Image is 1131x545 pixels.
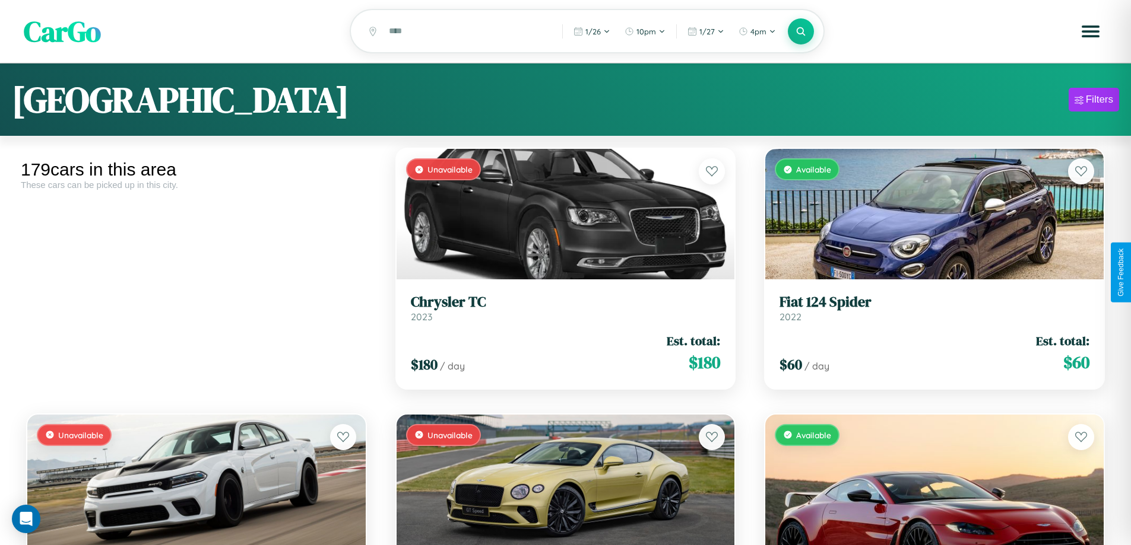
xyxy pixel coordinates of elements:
span: $ 60 [780,355,802,374]
button: Open menu [1074,15,1107,48]
div: Filters [1086,94,1113,106]
span: 2022 [780,311,801,323]
span: Available [796,164,831,174]
span: $ 180 [411,355,438,374]
div: Open Intercom Messenger [12,505,40,533]
div: These cars can be picked up in this city. [21,180,372,190]
span: 1 / 26 [585,27,601,36]
span: Unavailable [427,430,473,440]
h1: [GEOGRAPHIC_DATA] [12,75,349,124]
button: 1/27 [682,22,730,41]
span: Available [796,430,831,440]
h3: Fiat 124 Spider [780,294,1089,311]
span: Unavailable [427,164,473,174]
h3: Chrysler TC [411,294,721,311]
button: 1/26 [568,22,616,41]
span: 2023 [411,311,432,323]
span: CarGo [24,12,101,51]
span: 1 / 27 [699,27,715,36]
span: 4pm [750,27,766,36]
span: / day [804,360,829,372]
span: Unavailable [58,430,103,440]
div: Give Feedback [1117,248,1125,297]
button: 10pm [619,22,671,41]
span: $ 180 [689,350,720,374]
button: Filters [1069,88,1119,111]
a: Fiat 124 Spider2022 [780,294,1089,323]
a: Chrysler TC2023 [411,294,721,323]
span: $ 60 [1063,350,1089,374]
div: 179 cars in this area [21,160,372,180]
span: Est. total: [1036,332,1089,349]
span: / day [440,360,465,372]
span: Est. total: [667,332,720,349]
button: 4pm [733,22,782,41]
span: 10pm [636,27,656,36]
